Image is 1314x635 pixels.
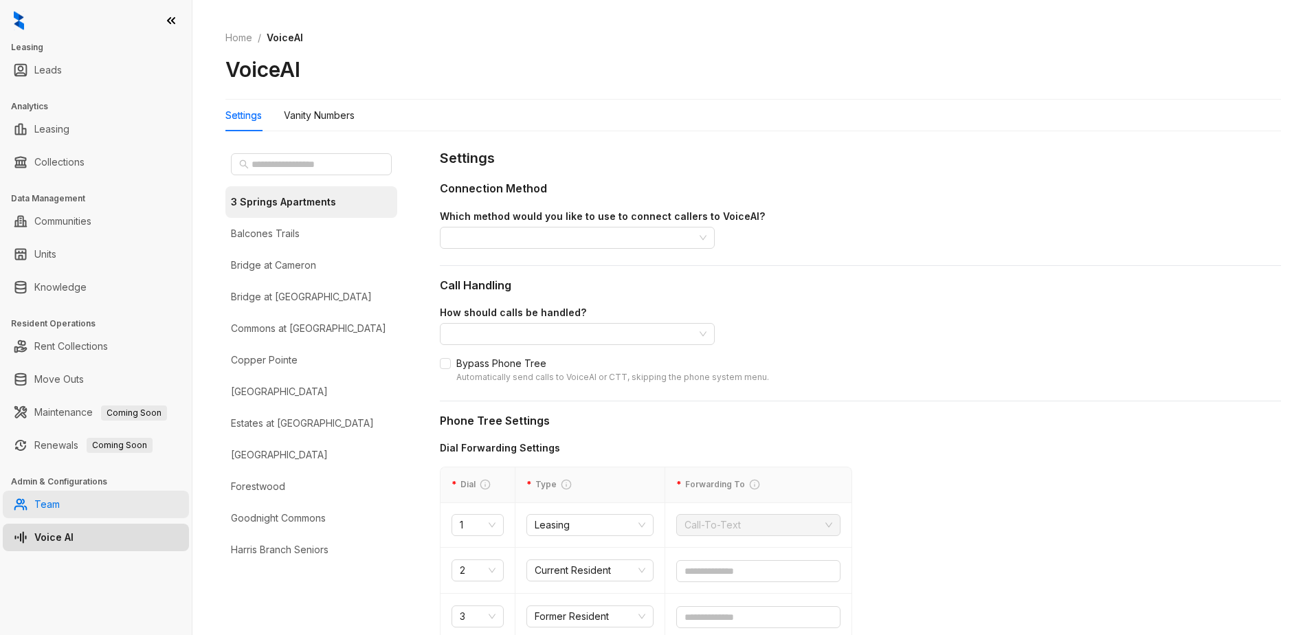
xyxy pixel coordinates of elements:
[231,574,349,589] div: [PERSON_NAME] on Reinli
[3,491,189,518] li: Team
[535,606,645,627] span: Former Resident
[3,432,189,459] li: Renewals
[535,515,645,535] span: Leasing
[451,356,775,384] span: Bypass Phone Tree
[456,371,769,384] div: Automatically send calls to VoiceAI or CTT, skipping the phone system menu.
[3,56,189,84] li: Leads
[452,478,504,491] div: Dial
[3,274,189,301] li: Knowledge
[3,524,189,551] li: Voice AI
[3,366,189,393] li: Move Outs
[231,353,298,368] div: Copper Pointe
[440,180,1281,197] div: Connection Method
[684,515,832,535] span: Call-To-Text
[34,208,91,235] a: Communities
[34,274,87,301] a: Knowledge
[231,258,316,273] div: Bridge at Cameron
[258,30,261,45] li: /
[267,32,303,43] span: VoiceAI
[460,606,495,627] span: 3
[34,333,108,360] a: Rent Collections
[440,148,1281,169] div: Settings
[3,333,189,360] li: Rent Collections
[231,226,300,241] div: Balcones Trails
[87,438,153,453] span: Coming Soon
[440,277,1281,294] div: Call Handling
[34,524,74,551] a: Voice AI
[34,115,69,143] a: Leasing
[440,305,1281,320] div: How should calls be handled?
[3,148,189,176] li: Collections
[34,491,60,518] a: Team
[231,511,326,526] div: Goodnight Commons
[526,478,654,491] div: Type
[535,560,645,581] span: Current Resident
[231,416,374,431] div: Estates at [GEOGRAPHIC_DATA]
[11,192,192,205] h3: Data Management
[34,56,62,84] a: Leads
[223,30,255,45] a: Home
[225,56,300,82] h2: VoiceAI
[231,479,285,494] div: Forestwood
[225,108,262,123] div: Settings
[676,478,840,491] div: Forwarding To
[3,115,189,143] li: Leasing
[231,542,328,557] div: Harris Branch Seniors
[34,432,153,459] a: RenewalsComing Soon
[440,412,1281,430] div: Phone Tree Settings
[34,366,84,393] a: Move Outs
[239,159,249,169] span: search
[231,194,336,210] div: 3 Springs Apartments
[231,289,372,304] div: Bridge at [GEOGRAPHIC_DATA]
[11,317,192,330] h3: Resident Operations
[101,405,167,421] span: Coming Soon
[3,208,189,235] li: Communities
[34,148,85,176] a: Collections
[11,41,192,54] h3: Leasing
[231,447,328,463] div: [GEOGRAPHIC_DATA]
[3,241,189,268] li: Units
[231,384,328,399] div: [GEOGRAPHIC_DATA]
[460,515,495,535] span: 1
[11,476,192,488] h3: Admin & Configurations
[11,100,192,113] h3: Analytics
[231,321,386,336] div: Commons at [GEOGRAPHIC_DATA]
[440,209,1281,224] div: Which method would you like to use to connect callers to VoiceAI?
[3,399,189,426] li: Maintenance
[440,441,852,456] div: Dial Forwarding Settings
[284,108,355,123] div: Vanity Numbers
[34,241,56,268] a: Units
[14,11,24,30] img: logo
[460,560,495,581] span: 2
